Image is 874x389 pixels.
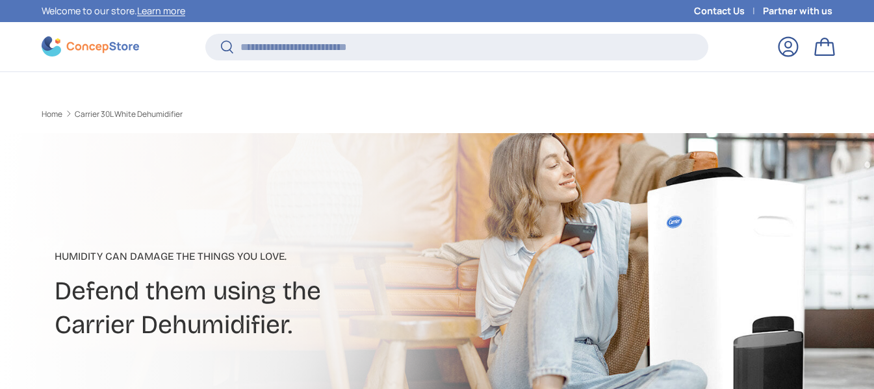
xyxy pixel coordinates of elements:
nav: Breadcrumbs [42,108,461,120]
a: Contact Us [694,4,763,18]
a: Learn more [137,5,185,17]
p: Humidity can damage the things you love. [55,249,554,264]
p: Welcome to our store. [42,4,185,18]
a: Partner with us [763,4,832,18]
img: ConcepStore [42,36,139,56]
a: Carrier 30L White Dehumidifier [75,110,183,118]
a: Home [42,110,62,118]
h2: Defend them using the Carrier Dehumidifier. [55,275,554,342]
